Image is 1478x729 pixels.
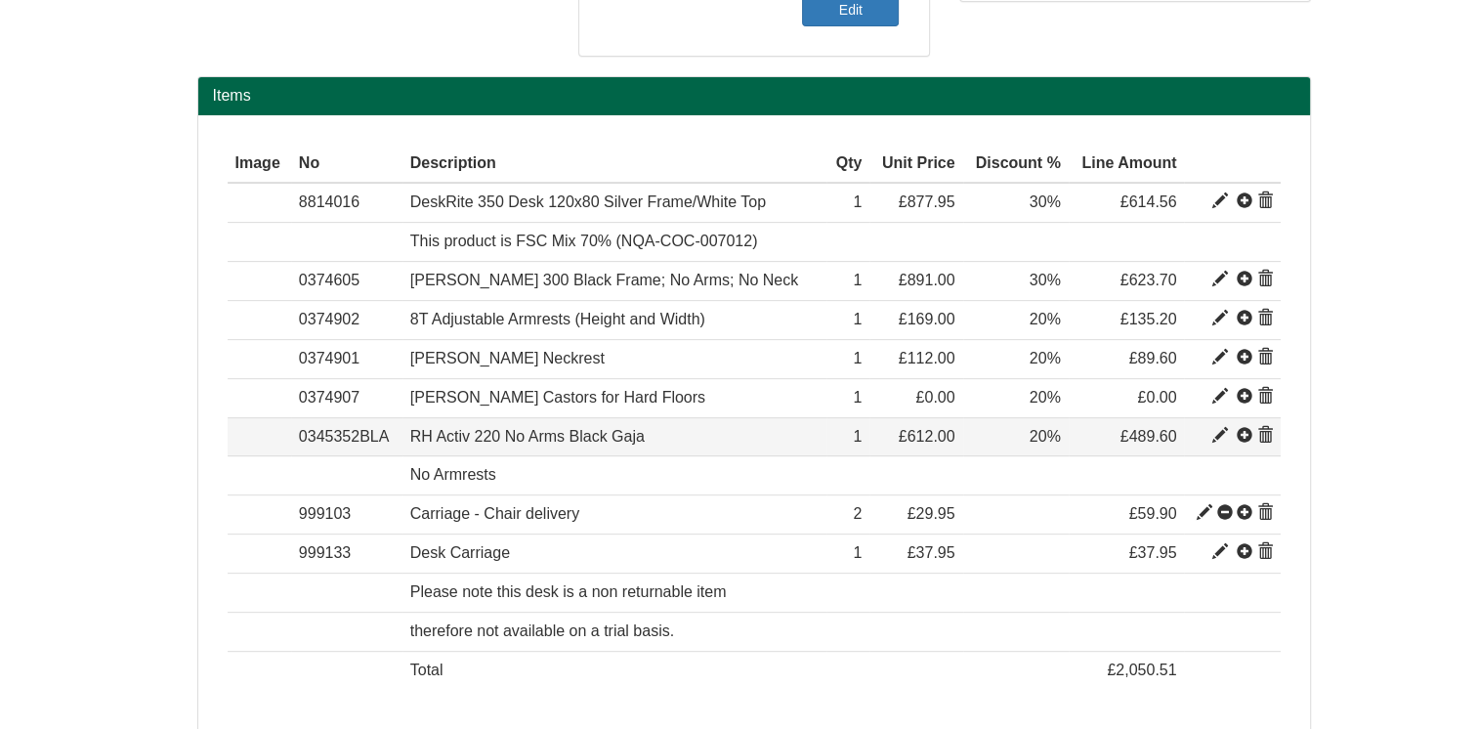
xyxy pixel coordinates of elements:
span: Carriage - Chair delivery [410,505,579,522]
span: £877.95 [899,193,955,210]
h2: Items [213,87,1295,105]
span: [PERSON_NAME] Castors for Hard Floors [410,389,705,406]
span: Please note this desk is a non returnable item [410,583,727,600]
span: £59.90 [1129,505,1177,522]
span: 1 [853,272,862,288]
span: £169.00 [899,311,955,327]
span: £0.00 [915,389,954,406]
span: £489.60 [1120,428,1177,445]
span: £612.00 [899,428,955,445]
th: Qty [826,145,870,184]
td: 0374907 [291,378,402,417]
span: 20% [1030,311,1061,327]
span: No Armrests [410,466,496,483]
span: [PERSON_NAME] Neckrest [410,350,605,366]
span: 20% [1030,428,1061,445]
span: £89.60 [1129,350,1177,366]
span: 30% [1030,272,1061,288]
span: £112.00 [899,350,955,366]
td: 0374902 [291,301,402,340]
span: 20% [1030,350,1061,366]
span: 1 [853,428,862,445]
span: 30% [1030,193,1061,210]
td: 0374901 [291,339,402,378]
span: £623.70 [1120,272,1177,288]
span: 1 [853,311,862,327]
span: 20% [1030,389,1061,406]
span: 1 [853,193,862,210]
span: £135.20 [1120,311,1177,327]
td: 0345352BLA [291,417,402,456]
span: 1 [853,350,862,366]
span: £891.00 [899,272,955,288]
span: RH Activ 220 No Arms Black Gaja [410,428,645,445]
span: This product is FSC Mix 70% (NQA-COC-007012) [410,233,758,249]
span: 1 [853,544,862,561]
span: 1 [853,389,862,406]
th: Discount % [963,145,1069,184]
span: £2,050.51 [1107,662,1176,678]
span: £37.95 [908,544,955,561]
td: 999133 [291,535,402,574]
span: 2 [853,505,862,522]
td: 8814016 [291,183,402,222]
span: Desk Carriage [410,544,510,561]
td: 999103 [291,495,402,535]
td: Total [402,651,826,689]
td: 0374605 [291,262,402,301]
th: Line Amount [1069,145,1185,184]
span: [PERSON_NAME] 300 Black Frame; No Arms; No Neck [410,272,798,288]
span: £0.00 [1137,389,1176,406]
span: £29.95 [908,505,955,522]
th: Description [402,145,826,184]
span: therefore not available on a trial basis. [410,622,674,639]
th: No [291,145,402,184]
th: Unit Price [869,145,962,184]
span: £37.95 [1129,544,1177,561]
th: Image [228,145,291,184]
span: 8T Adjustable Armrests (Height and Width) [410,311,705,327]
span: £614.56 [1120,193,1177,210]
span: DeskRite 350 Desk 120x80 Silver Frame/White Top [410,193,766,210]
